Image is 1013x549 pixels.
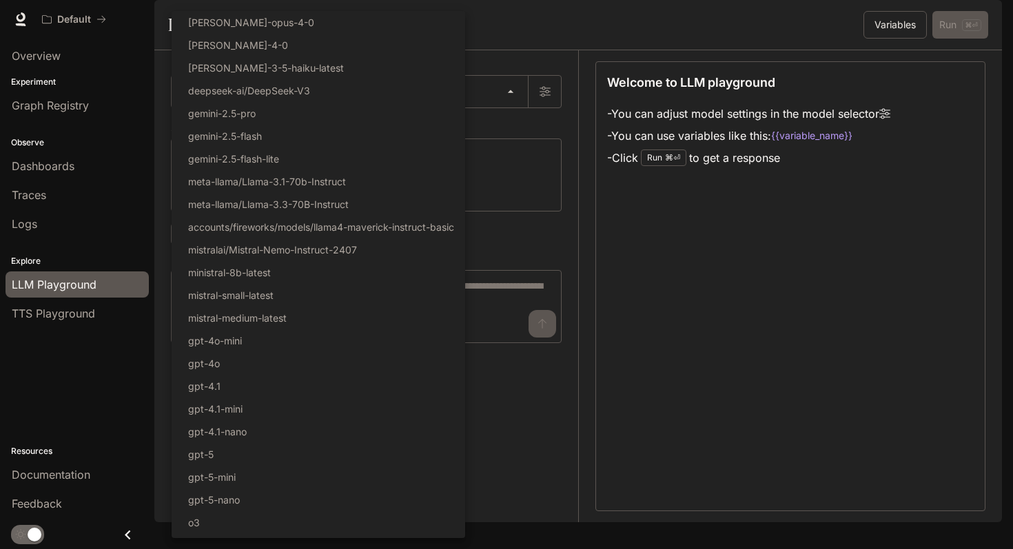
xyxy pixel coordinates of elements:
p: gemini-2.5-flash-lite [188,152,279,166]
p: gpt-4.1-mini [188,402,243,416]
p: mistralai/Mistral-Nemo-Instruct-2407 [188,242,357,257]
p: gpt-5 [188,447,214,462]
p: ministral-8b-latest [188,265,271,280]
p: o3 [188,515,200,530]
p: meta-llama/Llama-3.3-70B-Instruct [188,197,349,211]
p: mistral-medium-latest [188,311,287,325]
p: [PERSON_NAME]-3-5-haiku-latest [188,61,344,75]
p: gpt-5-mini [188,470,236,484]
p: [PERSON_NAME]-opus-4-0 [188,15,314,30]
p: gemini-2.5-pro [188,106,256,121]
p: mistral-small-latest [188,288,274,302]
p: [PERSON_NAME]-4-0 [188,38,288,52]
p: deepseek-ai/DeepSeek-V3 [188,83,310,98]
p: gpt-4.1-nano [188,424,247,439]
p: gpt-4o [188,356,220,371]
p: gpt-4.1 [188,379,221,393]
p: gpt-5-nano [188,493,240,507]
p: gemini-2.5-flash [188,129,262,143]
p: meta-llama/Llama-3.1-70b-Instruct [188,174,346,189]
p: gpt-4o-mini [188,333,242,348]
p: accounts/fireworks/models/llama4-maverick-instruct-basic [188,220,454,234]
